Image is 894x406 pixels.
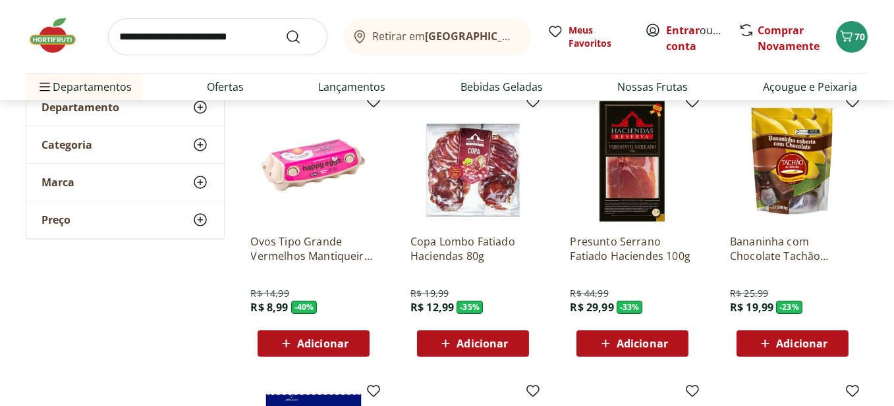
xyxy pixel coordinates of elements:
[26,201,224,238] button: Preço
[26,164,224,201] button: Marca
[373,30,518,42] span: Retirar em
[318,79,385,95] a: Lançamentos
[42,138,93,151] span: Categoria
[570,234,695,263] a: Presunto Serrano Fatiado Haciendes 100g
[42,213,71,226] span: Preço
[426,29,648,43] b: [GEOGRAPHIC_DATA]/[GEOGRAPHIC_DATA]
[758,23,820,53] a: Comprar Novamente
[207,79,244,95] a: Ofertas
[410,287,449,300] span: R$ 19,99
[42,101,120,114] span: Departamento
[26,89,224,126] button: Departamento
[258,330,370,357] button: Adicionar
[730,300,773,315] span: R$ 19,99
[410,234,536,263] a: Copa Lombo Fatiado Haciendas 80g
[570,99,695,224] img: Presunto Serrano Fatiado Haciendes 100g
[42,176,75,189] span: Marca
[836,21,868,53] button: Carrinho
[26,16,92,55] img: Hortifruti
[37,71,53,103] button: Menu
[737,330,849,357] button: Adicionar
[776,338,827,349] span: Adicionar
[251,287,289,300] span: R$ 14,99
[617,338,668,349] span: Adicionar
[617,301,643,314] span: - 33 %
[570,287,608,300] span: R$ 44,99
[457,338,508,349] span: Adicionar
[547,24,629,50] a: Meus Favoritos
[251,300,289,315] span: R$ 8,99
[26,126,224,163] button: Categoria
[461,79,543,95] a: Bebidas Geladas
[570,300,613,315] span: R$ 29,99
[37,71,132,103] span: Departamentos
[251,234,376,263] a: Ovos Tipo Grande Vermelhos Mantiqueira Happy Eggs 10 Unidades
[854,30,865,43] span: 70
[457,301,483,314] span: - 35 %
[763,79,857,95] a: Açougue e Peixaria
[108,18,327,55] input: search
[776,301,802,314] span: - 23 %
[730,99,855,224] img: Bananinha com Chocolate Tachão Ubatuba 200g
[576,330,688,357] button: Adicionar
[666,22,725,54] span: ou
[617,79,688,95] a: Nossas Frutas
[666,23,700,38] a: Entrar
[291,301,318,314] span: - 40 %
[297,338,349,349] span: Adicionar
[410,99,536,224] img: Copa Lombo Fatiado Haciendas 80g
[666,23,739,53] a: Criar conta
[343,18,532,55] button: Retirar em[GEOGRAPHIC_DATA]/[GEOGRAPHIC_DATA]
[730,287,768,300] span: R$ 25,99
[417,330,529,357] button: Adicionar
[730,234,855,263] a: Bananinha com Chocolate Tachão Ubatuba 200g
[251,99,376,224] img: Ovos Tipo Grande Vermelhos Mantiqueira Happy Eggs 10 Unidades
[569,24,629,50] span: Meus Favoritos
[285,29,317,45] button: Submit Search
[410,300,454,315] span: R$ 12,99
